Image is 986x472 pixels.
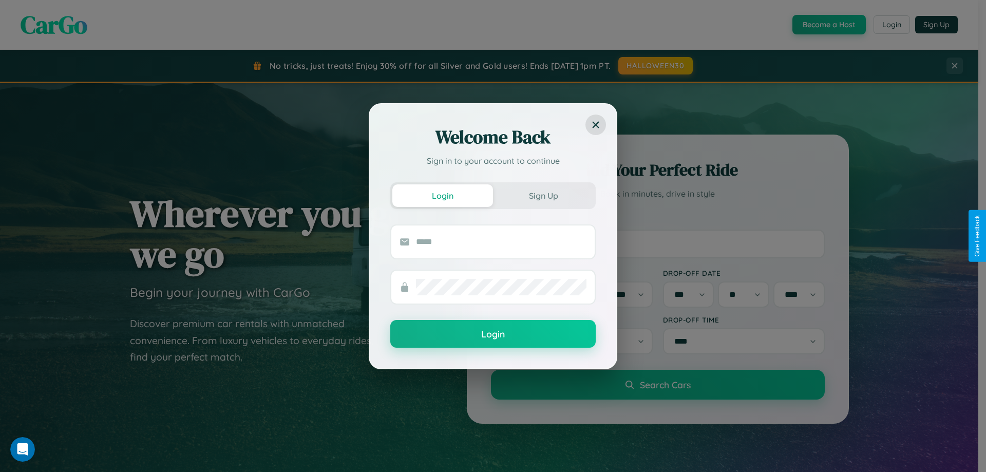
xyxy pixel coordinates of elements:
[390,125,596,149] h2: Welcome Back
[493,184,594,207] button: Sign Up
[392,184,493,207] button: Login
[10,437,35,462] iframe: Intercom live chat
[390,155,596,167] p: Sign in to your account to continue
[974,215,981,257] div: Give Feedback
[390,320,596,348] button: Login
